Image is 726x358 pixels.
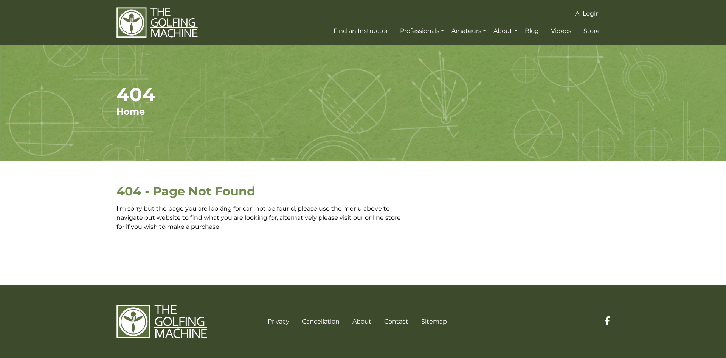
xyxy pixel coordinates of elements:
p: I'm sorry but the page you are looking for can not be found, please use the menu above to navigat... [116,204,402,231]
a: Store [582,24,602,38]
h1: 404 [116,83,610,106]
a: About [352,318,371,325]
a: Professionals [398,24,446,38]
img: The Golfing Machine [116,304,207,339]
a: Privacy [268,318,289,325]
a: Find an Instructor [332,24,390,38]
a: Amateurs [450,24,488,38]
span: Videos [551,27,571,34]
a: Home [116,106,145,117]
a: Cancellation [302,318,340,325]
span: Find an Instructor [334,27,388,34]
img: The Golfing Machine [116,7,198,38]
a: Blog [523,24,541,38]
span: Blog [525,27,539,34]
a: Sitemap [421,318,447,325]
span: Store [583,27,600,34]
a: Contact [384,318,408,325]
span: AI Login [575,10,600,17]
a: About [492,24,519,38]
a: Videos [549,24,573,38]
a: AI Login [573,7,602,20]
h2: 404 - Page Not Found [116,184,402,199]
